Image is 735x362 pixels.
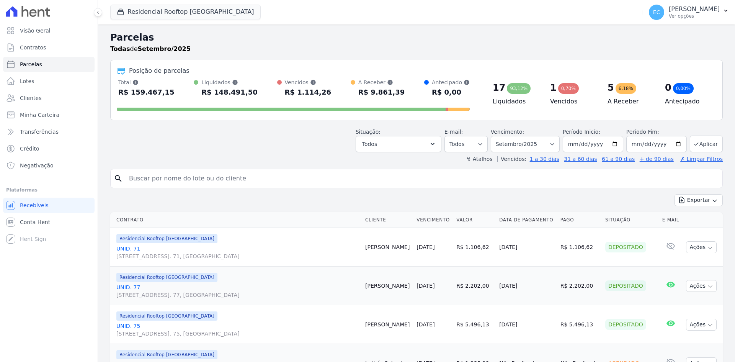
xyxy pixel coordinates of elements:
a: Clientes [3,90,95,106]
div: 0,00% [673,83,694,94]
strong: Setembro/2025 [138,45,191,52]
td: R$ 2.202,00 [557,267,602,305]
td: R$ 2.202,00 [453,267,496,305]
td: [DATE] [496,228,557,267]
td: R$ 1.106,62 [453,228,496,267]
div: Depositado [605,319,646,330]
a: Recebíveis [3,198,95,213]
p: Ver opções [669,13,720,19]
div: Depositado [605,280,646,291]
div: A Receber [358,79,405,86]
a: Conta Hent [3,215,95,230]
a: 1 a 30 dias [530,156,559,162]
span: Todos [362,139,377,149]
span: Visão Geral [20,27,51,34]
button: Ações [686,241,717,253]
span: Crédito [20,145,39,152]
div: 1 [550,82,557,94]
div: Total [118,79,175,86]
a: Lotes [3,74,95,89]
div: Antecipado [432,79,470,86]
a: + de 90 dias [640,156,674,162]
span: Conta Hent [20,218,50,226]
a: 61 a 90 dias [602,156,635,162]
div: 5 [608,82,614,94]
span: Negativação [20,162,54,169]
label: Período Inicío: [563,129,600,135]
span: Recebíveis [20,201,49,209]
button: EC [PERSON_NAME] Ver opções [643,2,735,23]
span: Minha Carteira [20,111,59,119]
a: Visão Geral [3,23,95,38]
div: Plataformas [6,185,91,195]
button: Todos [356,136,441,152]
span: Residencial Rooftop [GEOGRAPHIC_DATA] [116,350,217,359]
strong: Todas [110,45,130,52]
a: UNID. 75[STREET_ADDRESS]. 75, [GEOGRAPHIC_DATA] [116,322,359,337]
div: 6,18% [616,83,636,94]
i: search [114,174,123,183]
span: Clientes [20,94,41,102]
div: R$ 1.114,26 [285,86,331,98]
th: Valor [453,212,496,228]
a: UNID. 71[STREET_ADDRESS]. 71, [GEOGRAPHIC_DATA] [116,245,359,260]
h4: Liquidados [493,97,538,106]
p: de [110,44,191,54]
span: [STREET_ADDRESS]. 77, [GEOGRAPHIC_DATA] [116,291,359,299]
div: Vencidos [285,79,331,86]
p: [PERSON_NAME] [669,5,720,13]
button: Aplicar [690,136,723,152]
label: Período Fim: [626,128,687,136]
a: Parcelas [3,57,95,72]
button: Ações [686,319,717,331]
a: Negativação [3,158,95,173]
div: 17 [493,82,505,94]
span: [STREET_ADDRESS]. 75, [GEOGRAPHIC_DATA] [116,330,359,337]
td: [DATE] [496,305,557,344]
span: Lotes [20,77,34,85]
a: Crédito [3,141,95,156]
h4: A Receber [608,97,653,106]
h4: Vencidos [550,97,595,106]
label: Situação: [356,129,381,135]
span: Residencial Rooftop [GEOGRAPHIC_DATA] [116,273,217,282]
td: R$ 5.496,13 [557,305,602,344]
a: Contratos [3,40,95,55]
span: Transferências [20,128,59,136]
a: ✗ Limpar Filtros [677,156,723,162]
a: Minha Carteira [3,107,95,123]
a: 31 a 60 dias [564,156,597,162]
td: R$ 5.496,13 [453,305,496,344]
span: Contratos [20,44,46,51]
th: Situação [602,212,659,228]
label: ↯ Atalhos [466,156,492,162]
th: Contrato [110,212,362,228]
h2: Parcelas [110,31,723,44]
span: Residencial Rooftop [GEOGRAPHIC_DATA] [116,311,217,321]
label: Vencimento: [491,129,524,135]
label: Vencidos: [497,156,526,162]
td: [PERSON_NAME] [362,267,413,305]
div: 93,12% [507,83,531,94]
div: Depositado [605,242,646,252]
td: [PERSON_NAME] [362,305,413,344]
div: R$ 9.861,39 [358,86,405,98]
td: [DATE] [496,267,557,305]
th: E-mail [659,212,683,228]
div: R$ 148.491,50 [201,86,258,98]
button: Ações [686,280,717,292]
div: Posição de parcelas [129,66,189,75]
button: Exportar [675,194,723,206]
button: Residencial Rooftop [GEOGRAPHIC_DATA] [110,5,261,19]
div: R$ 159.467,15 [118,86,175,98]
a: [DATE] [416,283,434,289]
div: Liquidados [201,79,258,86]
span: [STREET_ADDRESS]. 71, [GEOGRAPHIC_DATA] [116,252,359,260]
a: [DATE] [416,321,434,328]
th: Data de Pagamento [496,212,557,228]
td: R$ 1.106,62 [557,228,602,267]
div: 0 [665,82,671,94]
span: Parcelas [20,61,42,68]
th: Pago [557,212,602,228]
label: E-mail: [444,129,463,135]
